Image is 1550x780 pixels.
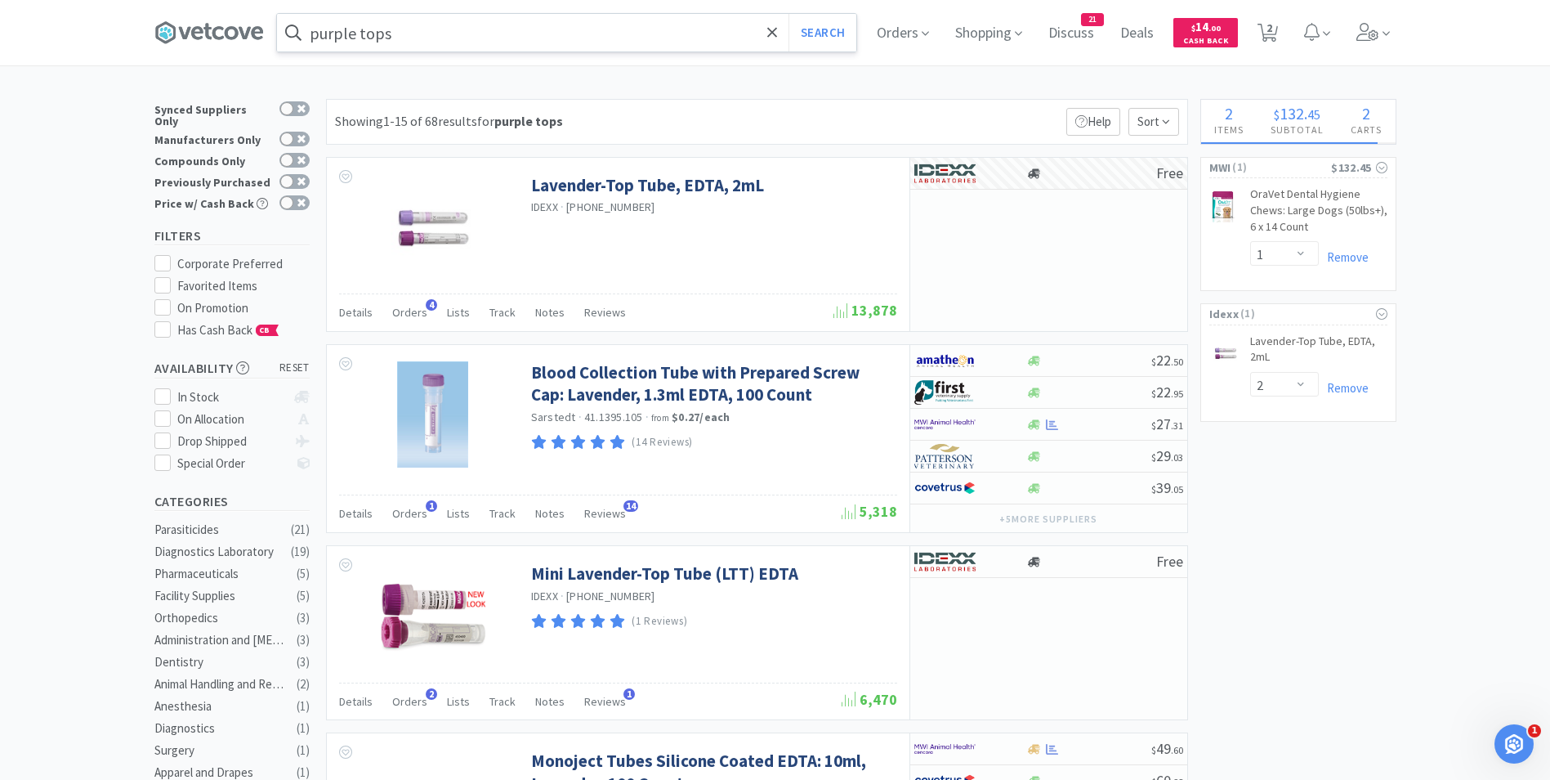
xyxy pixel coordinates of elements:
span: 49 [1151,739,1183,758]
span: 6,470 [842,690,897,709]
div: Corporate Preferred [177,254,310,274]
span: from [651,412,669,424]
a: IDEXX [531,199,558,214]
span: reset [279,360,310,377]
img: beba56a115644517a080de849ad916bb_527249.png [380,174,486,280]
div: ( 1 ) [297,697,310,716]
span: 1 [426,500,437,512]
span: $ [1151,356,1156,368]
div: Special Order [177,454,286,473]
span: 45 [1307,106,1320,123]
div: ( 21 ) [291,520,310,540]
div: ( 3 ) [297,652,310,672]
p: (1 Reviews) [632,613,687,630]
span: Reviews [584,506,626,521]
div: Anesthesia [154,697,287,716]
img: fd9936fe3192414d9dd62ab6fad9db75_142647.png [1209,190,1236,222]
div: ( 19 ) [291,542,310,562]
img: 3331a67d23dc422aa21b1ec98afbf632_11.png [914,348,976,373]
span: 2 [1225,103,1233,123]
img: 77fca1acd8b6420a9015268ca798ef17_1.png [914,476,976,500]
span: Orders [392,305,427,320]
button: Search [788,14,856,52]
span: Orders [392,694,427,709]
div: Synced Suppliers Only [154,101,271,127]
img: f6b2451649754179b5b4e0c70c3f7cb0_2.png [914,737,976,761]
div: Diagnostics Laboratory [154,542,287,562]
span: . 60 [1171,744,1183,756]
span: · [561,199,564,214]
div: Orthopedics [154,608,287,628]
span: Lists [447,305,470,320]
div: In Stock [177,388,286,407]
span: for [477,113,563,129]
iframe: Intercom live chat [1494,724,1534,764]
h4: Carts [1338,122,1396,137]
span: Track [489,506,516,521]
span: 5,318 [842,502,897,521]
a: OraVet Dental Hygiene Chews: Large Dogs (50lbs+), 6 x 14 Count [1250,186,1387,241]
div: Pharmaceuticals [154,564,287,584]
a: Blood Collection Tube with Prepared Screw Cap: Lavender, 1.3ml EDTA, 100 Count [531,361,893,406]
span: Orders [392,506,427,521]
span: . 03 [1171,451,1183,464]
div: $132.45 [1331,159,1387,177]
strong: purple tops [494,113,563,129]
span: 132 [1280,103,1304,123]
span: Free [1156,552,1183,571]
button: +5more suppliers [991,508,1105,531]
span: ( 1 ) [1231,159,1331,176]
span: $ [1274,106,1280,123]
span: Notes [535,694,565,709]
div: On Promotion [177,298,310,318]
a: Remove [1319,249,1369,265]
img: 664666447fda44b7b8f5689eaec171c4_166241.png [397,361,468,468]
span: 4 [426,299,437,311]
span: Lists [447,694,470,709]
span: Lists [447,506,470,521]
span: Has Cash Back [177,322,279,338]
span: Track [489,694,516,709]
a: Lavender-Top Tube, EDTA, 2mL [531,174,764,196]
div: ( 5 ) [297,564,310,584]
div: Diagnostics [154,719,287,738]
div: ( 2 ) [297,675,310,694]
input: Search by item, sku, manufacturer, ingredient, size... [277,14,856,52]
p: (14 Reviews) [632,434,693,451]
div: ( 1 ) [297,741,310,760]
h5: Availability [154,359,310,378]
div: Favorited Items [177,276,310,296]
img: 13250b0087d44d67bb1668360c5632f9_13.png [914,161,976,186]
div: Parasiticides [154,520,287,540]
span: Reviews [584,305,626,320]
span: $ [1151,388,1156,400]
div: On Allocation [177,410,286,429]
div: Price w/ Cash Back [154,195,271,209]
a: Mini Lavender-Top Tube (LTT) EDTA [531,563,798,585]
div: ( 5 ) [297,586,310,606]
h4: Items [1201,122,1257,137]
span: Details [339,506,373,521]
a: Remove [1319,380,1369,396]
div: ( 3 ) [297,608,310,628]
span: Details [339,305,373,320]
a: $14.00Cash Back [1173,11,1238,55]
span: 13,878 [833,301,897,320]
p: Help [1066,108,1120,136]
div: Administration and [MEDICAL_DATA] [154,630,287,650]
span: [PHONE_NUMBER] [566,589,655,603]
span: 21 [1082,14,1103,25]
span: 1 [1528,724,1541,737]
span: · [578,410,582,424]
span: $ [1191,23,1195,34]
span: 1 [623,688,635,700]
span: 14 [1191,19,1221,34]
span: 29 [1151,446,1183,465]
span: 22 [1151,383,1183,401]
img: 2d856543cf9c4c0fbd7a34f3ebd89574_351442.png [380,563,486,669]
span: Details [339,694,373,709]
span: Reviews [584,694,626,709]
div: Surgery [154,741,287,760]
span: Sort [1128,108,1179,136]
span: Notes [535,506,565,521]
